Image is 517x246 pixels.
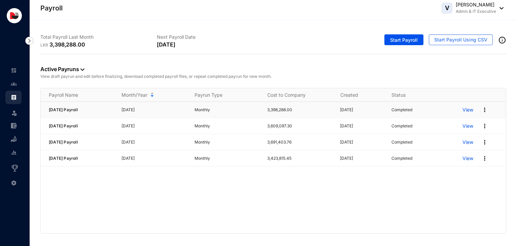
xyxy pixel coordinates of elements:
[49,156,78,161] span: [DATE] Payroll
[340,123,383,129] p: [DATE]
[186,88,259,102] th: Payrun Type
[25,37,33,45] img: nav-icon-right.af6afadce00d159da59955279c43614e.svg
[11,67,17,73] img: home-unselected.a29eae3204392db15eaf.svg
[7,8,22,23] img: logo
[340,155,383,162] p: [DATE]
[11,180,17,186] img: settings-unselected.1febfda315e6e19643a1.svg
[11,81,17,87] img: people-unselected.118708e94b43a90eceab.svg
[49,107,78,112] span: [DATE] Payroll
[267,155,332,162] p: 3,423,815.45
[332,88,384,102] th: Created
[195,123,259,129] p: Monthly
[195,106,259,113] p: Monthly
[5,64,22,77] li: Home
[481,123,488,129] img: more.27664ee4a8faa814348e188645a3c1fc.svg
[456,1,496,8] p: [PERSON_NAME]
[11,136,17,142] img: loan-unselected.d74d20a04637f2d15ab5.svg
[122,92,147,98] span: Month/Year
[462,106,473,113] a: View
[429,34,493,45] button: Start Payroll Using CSV
[195,155,259,162] p: Monthly
[49,123,78,128] span: [DATE] Payroll
[122,106,186,113] p: [DATE]
[157,40,175,49] p: [DATE]
[41,88,113,102] th: Payroll Name
[122,123,186,129] p: [DATE]
[11,94,17,100] img: payroll.289672236c54bbec4828.svg
[11,123,17,129] img: expense-unselected.2edcf0507c847f3e9e96.svg
[462,123,473,129] a: View
[5,132,22,146] li: Loan
[5,91,22,104] li: Payroll
[267,106,332,113] p: 3,398,288.00
[456,8,496,15] p: Admin & IT Executive
[80,68,84,71] img: dropdown-black.8e83cc76930a90b1a4fdb6d089b7bf3a.svg
[49,40,85,49] p: 3,398,288.00
[481,106,488,113] img: more.27664ee4a8faa814348e188645a3c1fc.svg
[122,139,186,146] p: [DATE]
[11,150,17,156] img: report-unselected.e6a6b4230fc7da01f883.svg
[434,36,487,43] span: Start Payroll Using CSV
[40,73,506,80] p: View draft payrun and edit before finalizing, download completed payroll files, or repeat complet...
[267,123,332,129] p: 3,609,097.30
[5,146,22,159] li: Reports
[11,164,19,172] img: award_outlined.f30b2bda3bf6ea1bf3dd.svg
[157,34,273,40] p: Next Payroll Date
[391,106,412,113] p: Completed
[40,3,63,13] p: Payroll
[11,110,18,116] img: leave-unselected.2934df6273408c3f84d9.svg
[445,5,449,11] span: V
[496,7,504,9] img: dropdown-black.8e83cc76930a90b1a4fdb6d089b7bf3a.svg
[259,88,332,102] th: Cost to Company
[462,155,473,162] a: View
[383,88,454,102] th: Status
[391,139,412,146] p: Completed
[462,139,473,146] a: View
[40,42,49,49] p: LKR
[267,139,332,146] p: 3,691,403.76
[5,77,22,91] li: Contacts
[391,123,412,129] p: Completed
[391,155,412,162] p: Completed
[5,119,22,132] li: Expenses
[481,155,488,162] img: more.27664ee4a8faa814348e188645a3c1fc.svg
[49,140,78,145] span: [DATE] Payroll
[384,34,423,45] button: Start Payroll
[40,34,157,40] p: Total Payroll Last Month
[390,37,418,43] span: Start Payroll
[122,155,186,162] p: [DATE]
[481,139,488,146] img: more.27664ee4a8faa814348e188645a3c1fc.svg
[340,139,383,146] p: [DATE]
[498,36,506,44] img: info-outined.c2a0bb1115a2853c7f4cb4062ec879bc.svg
[40,66,84,72] a: Active Payruns
[340,106,383,113] p: [DATE]
[195,139,259,146] p: Monthly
